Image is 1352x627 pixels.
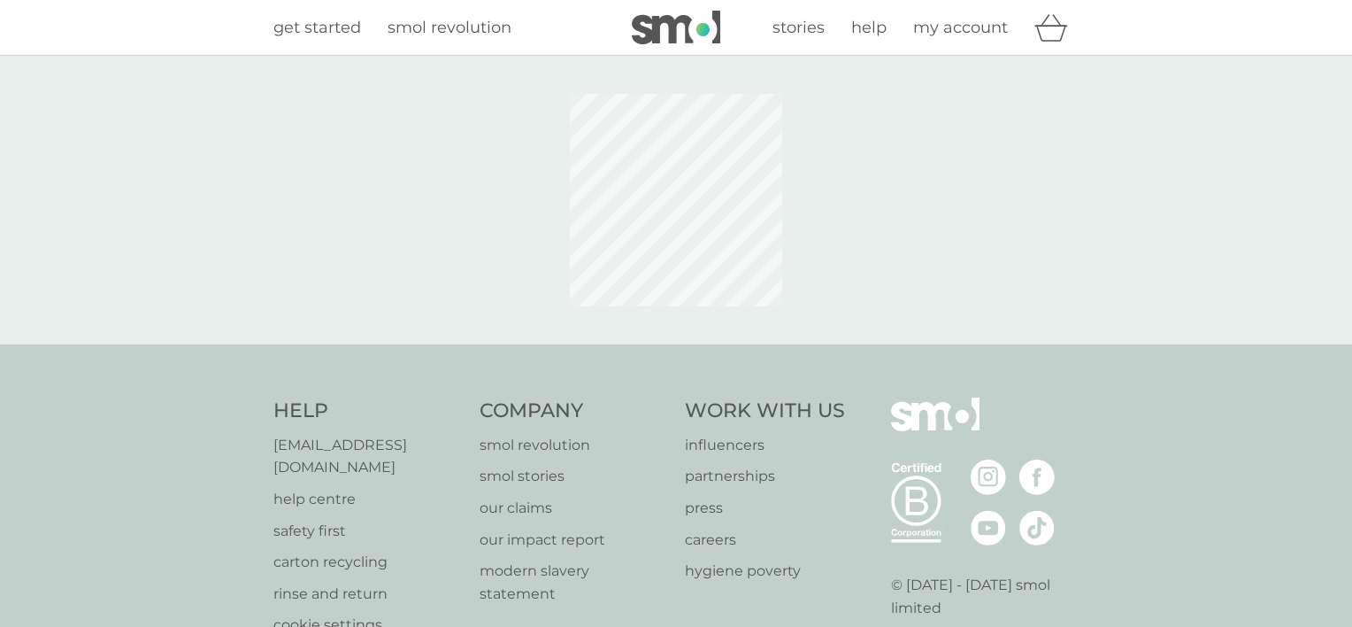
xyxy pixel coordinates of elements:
a: help centre [273,488,462,511]
span: smol revolution [388,18,511,37]
a: rinse and return [273,583,462,606]
span: get started [273,18,361,37]
a: smol revolution [480,434,668,457]
img: visit the smol Youtube page [971,510,1006,546]
h4: Work With Us [685,398,845,425]
a: smol revolution [388,15,511,41]
a: influencers [685,434,845,457]
a: hygiene poverty [685,560,845,583]
img: smol [891,398,979,458]
a: carton recycling [273,551,462,574]
span: help [851,18,887,37]
a: get started [273,15,361,41]
span: my account [913,18,1008,37]
h4: Company [480,398,668,425]
img: smol [632,11,720,44]
span: stories [772,18,825,37]
a: our impact report [480,529,668,552]
img: visit the smol Facebook page [1019,460,1055,495]
p: © [DATE] - [DATE] smol limited [891,574,1079,619]
a: [EMAIL_ADDRESS][DOMAIN_NAME] [273,434,462,479]
a: partnerships [685,465,845,488]
a: careers [685,529,845,552]
a: smol stories [480,465,668,488]
a: safety first [273,520,462,543]
h4: Help [273,398,462,425]
img: visit the smol Instagram page [971,460,1006,495]
a: press [685,497,845,520]
a: modern slavery statement [480,560,668,605]
img: visit the smol Tiktok page [1019,510,1055,546]
a: help [851,15,887,41]
a: stories [772,15,825,41]
a: my account [913,15,1008,41]
a: our claims [480,497,668,520]
div: basket [1034,10,1079,45]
